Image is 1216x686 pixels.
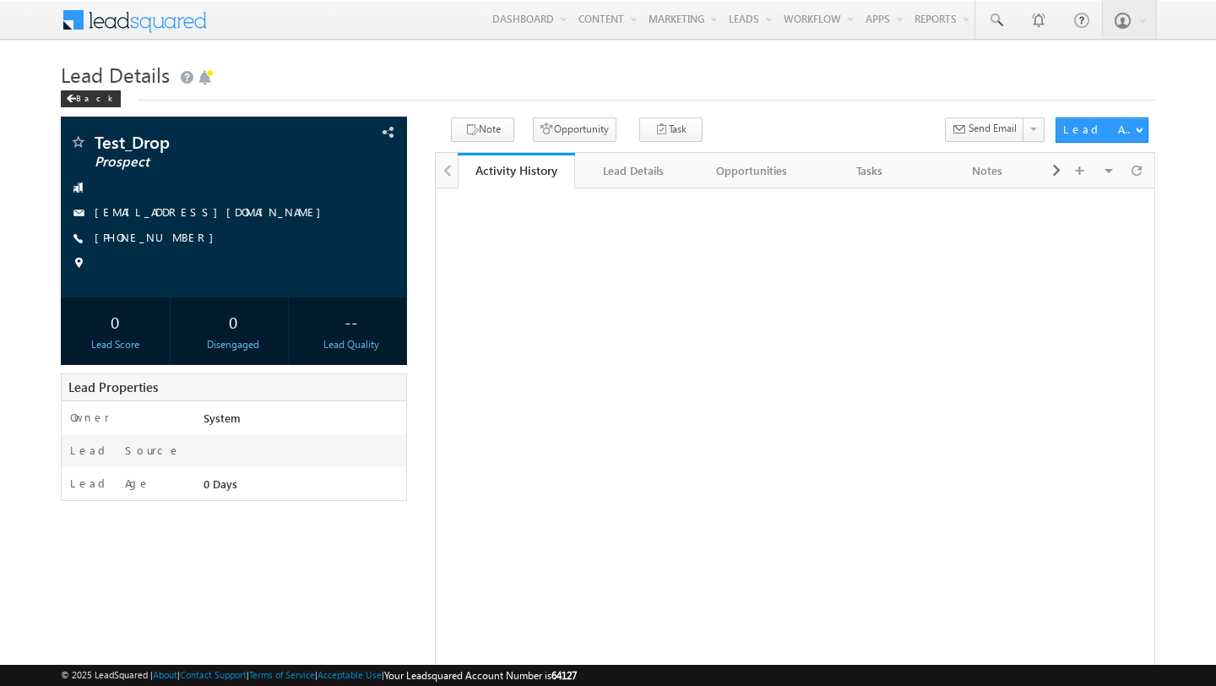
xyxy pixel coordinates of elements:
[693,153,812,188] a: Opportunities
[95,204,329,219] a: [EMAIL_ADDRESS][DOMAIN_NAME]
[929,153,1047,188] a: Notes
[183,337,284,352] div: Disengaged
[533,117,616,142] button: Opportunity
[61,61,170,88] span: Lead Details
[589,161,678,181] div: Lead Details
[811,153,929,188] a: Tasks
[61,90,121,107] div: Back
[70,410,110,425] label: Owner
[95,133,308,150] span: Test_Drop
[199,476,406,499] div: 0 Days
[1063,122,1135,137] div: Lead Actions
[318,669,382,680] a: Acceptable Use
[199,410,406,433] div: System
[70,443,181,458] label: Lead Source
[301,337,402,352] div: Lead Quality
[451,117,514,142] button: Note
[95,154,308,171] span: Prospect
[61,667,577,683] span: © 2025 LeadSquared | | | | |
[458,153,576,188] a: Activity History
[942,161,1032,181] div: Notes
[384,669,577,682] span: Your Leadsquared Account Number is
[249,669,315,680] a: Terms of Service
[707,161,796,181] div: Opportunities
[183,306,284,337] div: 0
[969,121,1017,136] span: Send Email
[65,306,166,337] div: 0
[575,153,693,188] a: Lead Details
[639,117,703,142] button: Task
[61,90,129,104] a: Back
[65,337,166,352] div: Lead Score
[470,162,563,178] div: Activity History
[95,230,222,247] span: [PHONE_NUMBER]
[153,669,177,680] a: About
[945,117,1024,142] button: Send Email
[180,669,247,680] a: Contact Support
[824,161,914,181] div: Tasks
[68,378,158,395] span: Lead Properties
[551,669,577,682] span: 64127
[301,306,402,337] div: --
[1056,117,1148,143] button: Lead Actions
[70,476,150,491] label: Lead Age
